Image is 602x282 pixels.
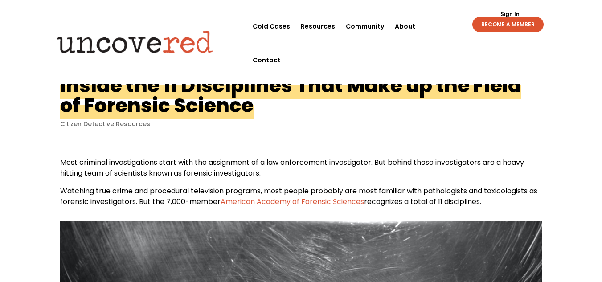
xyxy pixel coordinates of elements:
[364,196,481,207] span: recognizes a total of 11 disciplines.
[496,12,524,17] a: Sign In
[221,196,364,207] a: American Academy of Forensic Sciences
[395,9,415,43] a: About
[60,119,150,128] a: Citizen Detective Resources
[253,9,290,43] a: Cold Cases
[301,9,335,43] a: Resources
[60,157,524,178] span: Most criminal investigations start with the assignment of a law enforcement investigator. But beh...
[60,186,537,207] span: Watching true crime and procedural television programs, most people probably are most familiar wi...
[253,43,281,77] a: Contact
[49,25,221,59] img: Uncovered logo
[346,9,384,43] a: Community
[472,17,544,32] a: BECOME A MEMBER
[60,72,521,119] h1: Inside the 11 Disciplines That Make up the Field of Forensic Science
